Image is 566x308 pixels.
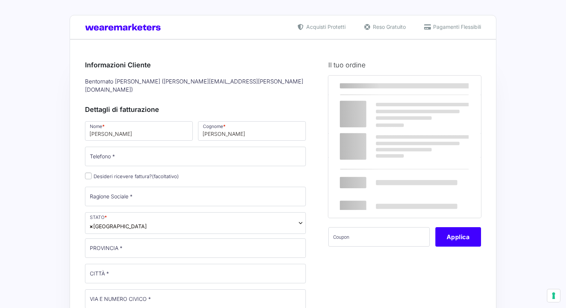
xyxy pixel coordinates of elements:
[328,157,416,217] th: Totale
[85,104,306,115] h3: Dettagli di fatturazione
[304,23,346,31] span: Acquisti Protetti
[435,227,481,247] button: Applica
[89,222,147,230] span: Italia
[6,279,28,301] iframe: Customerly Messenger Launcher
[85,147,306,166] input: Telefono *
[328,95,416,134] td: Marketers World 2025 (Executive) - MW25 Ticket Executive
[328,60,481,70] h3: Il tuo ordine
[328,134,416,157] th: Subtotale
[85,60,306,70] h3: Informazioni Cliente
[85,187,306,206] input: Ragione Sociale *
[416,76,481,95] th: Subtotale
[89,222,93,230] span: ×
[431,23,481,31] span: Pagamenti Flessibili
[85,238,306,258] input: PROVINCIA *
[85,212,306,234] span: Italia
[371,23,406,31] span: Reso Gratuito
[85,264,306,283] input: CITTÀ *
[82,76,308,96] div: Bentornato [PERSON_NAME] ( [PERSON_NAME][EMAIL_ADDRESS][PERSON_NAME][DOMAIN_NAME] )
[328,227,430,247] input: Coupon
[328,76,416,95] th: Prodotto
[85,121,193,141] input: Nome *
[198,121,306,141] input: Cognome *
[152,173,179,179] span: (facoltativo)
[85,173,92,179] input: Desideri ricevere fattura?(facoltativo)
[85,173,179,179] label: Desideri ricevere fattura?
[547,289,560,302] button: Le tue preferenze relative al consenso per le tecnologie di tracciamento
